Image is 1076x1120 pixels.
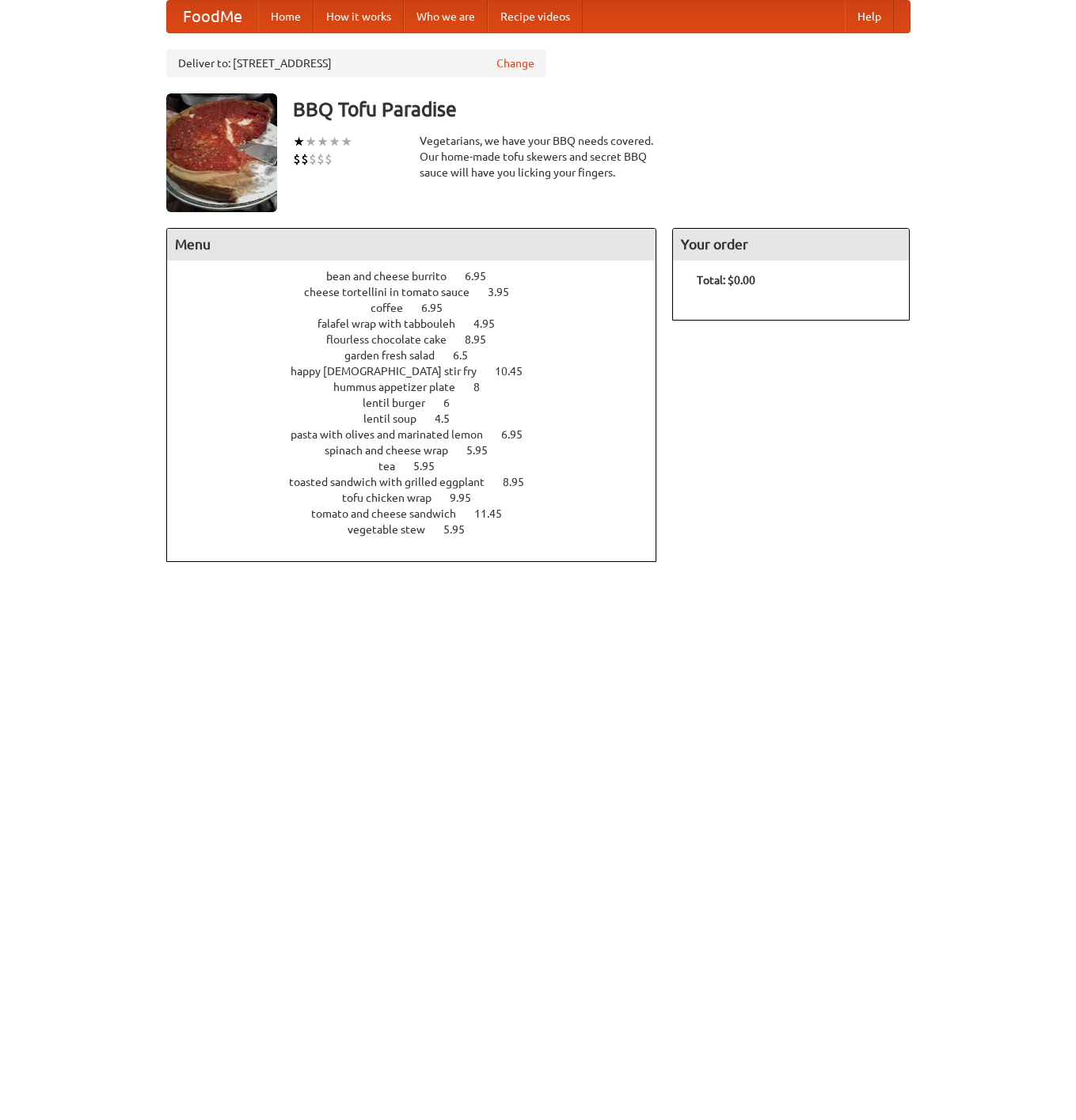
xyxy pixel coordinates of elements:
[258,1,314,32] a: Home
[333,381,471,393] span: hummus appetizer plate
[413,460,451,473] span: 5.95
[333,381,509,393] a: hummus appetizer plate 8
[326,270,515,283] a: bean and cheese burrito 6.95
[342,492,500,504] a: tofu chicken wrap 9.95
[450,492,487,504] span: 9.95
[342,492,447,504] span: tofu chicken wrap
[363,412,479,425] a: lentil soup 4.5
[465,270,502,283] span: 6.95
[317,317,471,330] span: falafel wrap with tabbouleh
[363,397,479,409] a: lentil burger 6
[344,349,497,362] a: garden fresh salad 6.5
[325,444,464,457] span: spinach and cheese wrap
[325,150,333,168] li: $
[348,523,494,536] a: vegetable stew 5.95
[495,365,538,378] span: 10.45
[291,428,552,441] a: pasta with olives and marinated lemon 6.95
[473,317,511,330] span: 4.95
[329,133,340,150] li: ★
[293,133,305,150] li: ★
[466,444,504,457] span: 5.95
[293,93,911,125] h3: BBQ Tofu Paradise
[348,523,441,536] span: vegetable stew
[371,302,419,314] span: coffee
[473,381,496,393] span: 8
[304,286,485,298] span: cheese tortellini in tomato sauce
[291,365,492,378] span: happy [DEMOGRAPHIC_DATA] stir fry
[488,286,525,298] span: 3.95
[167,1,258,32] a: FoodMe
[420,133,657,180] div: Vegetarians, we have your BBQ needs covered. Our home-made tofu skewers and secret BBQ sauce will...
[435,412,466,425] span: 4.5
[404,1,488,32] a: Who we are
[317,150,325,168] li: $
[371,302,472,314] a: coffee 6.95
[465,333,502,346] span: 8.95
[167,229,656,260] h4: Menu
[289,476,553,488] a: toasted sandwich with grilled eggplant 8.95
[166,93,277,212] img: angular.jpg
[443,523,481,536] span: 5.95
[311,507,472,520] span: tomato and cheese sandwich
[363,412,432,425] span: lentil soup
[314,1,404,32] a: How it works
[697,274,755,287] b: Total: $0.00
[363,397,441,409] span: lentil burger
[309,150,317,168] li: $
[305,133,317,150] li: ★
[325,444,517,457] a: spinach and cheese wrap 5.95
[304,286,538,298] a: cheese tortellini in tomato sauce 3.95
[326,333,462,346] span: flourless chocolate cake
[845,1,894,32] a: Help
[344,349,451,362] span: garden fresh salad
[378,460,411,473] span: tea
[673,229,909,260] h4: Your order
[501,428,538,441] span: 6.95
[326,270,462,283] span: bean and cheese burrito
[317,317,524,330] a: falafel wrap with tabbouleh 4.95
[301,150,309,168] li: $
[289,476,500,488] span: toasted sandwich with grilled eggplant
[166,49,546,78] div: Deliver to: [STREET_ADDRESS]
[293,150,301,168] li: $
[378,460,464,473] a: tea 5.95
[488,1,583,32] a: Recipe videos
[291,428,499,441] span: pasta with olives and marinated lemon
[326,333,515,346] a: flourless chocolate cake 8.95
[496,55,534,71] a: Change
[421,302,458,314] span: 6.95
[474,507,518,520] span: 11.45
[291,365,552,378] a: happy [DEMOGRAPHIC_DATA] stir fry 10.45
[453,349,484,362] span: 6.5
[317,133,329,150] li: ★
[311,507,531,520] a: tomato and cheese sandwich 11.45
[503,476,540,488] span: 8.95
[443,397,466,409] span: 6
[340,133,352,150] li: ★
